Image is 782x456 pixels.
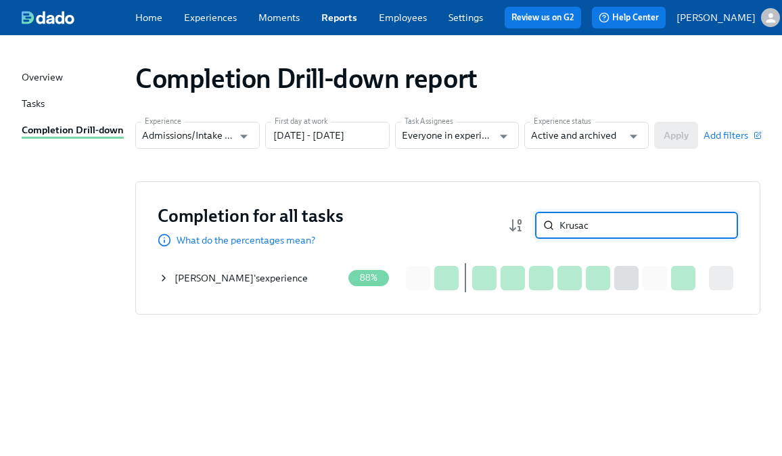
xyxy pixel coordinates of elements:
h3: Completion for all tasks [158,204,344,228]
img: dado [22,11,74,24]
a: Review us on G2 [511,11,574,24]
p: [PERSON_NAME] [676,11,756,24]
div: [PERSON_NAME]'sexperience [158,265,342,292]
div: Overview [22,70,63,86]
a: Overview [22,70,124,86]
a: Employees [379,12,427,24]
a: Settings [448,12,483,24]
a: dado [22,11,135,24]
button: Open [493,126,514,147]
a: Completion Drill-down [22,123,124,139]
div: 's experience [175,271,308,285]
div: Tasks [22,97,45,112]
span: [PERSON_NAME] [175,272,254,284]
a: Tasks [22,97,124,112]
h1: Completion Drill-down report [135,62,478,95]
button: Open [623,126,644,147]
span: Help Center [599,11,659,24]
button: Add filters [704,129,760,142]
a: Reports [321,12,357,24]
a: Moments [258,12,300,24]
input: Search by name [559,212,738,239]
div: First day at work • day 8 [463,265,468,290]
p: What do the percentages mean? [177,233,315,247]
a: Experiences [184,12,237,24]
span: 88% [352,273,386,283]
button: Open [233,126,254,147]
button: Review us on G2 [505,7,581,28]
button: [PERSON_NAME] [676,8,780,27]
svg: Completion rate (low to high) [508,217,524,233]
a: Home [135,12,162,24]
button: Help Center [592,7,666,28]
